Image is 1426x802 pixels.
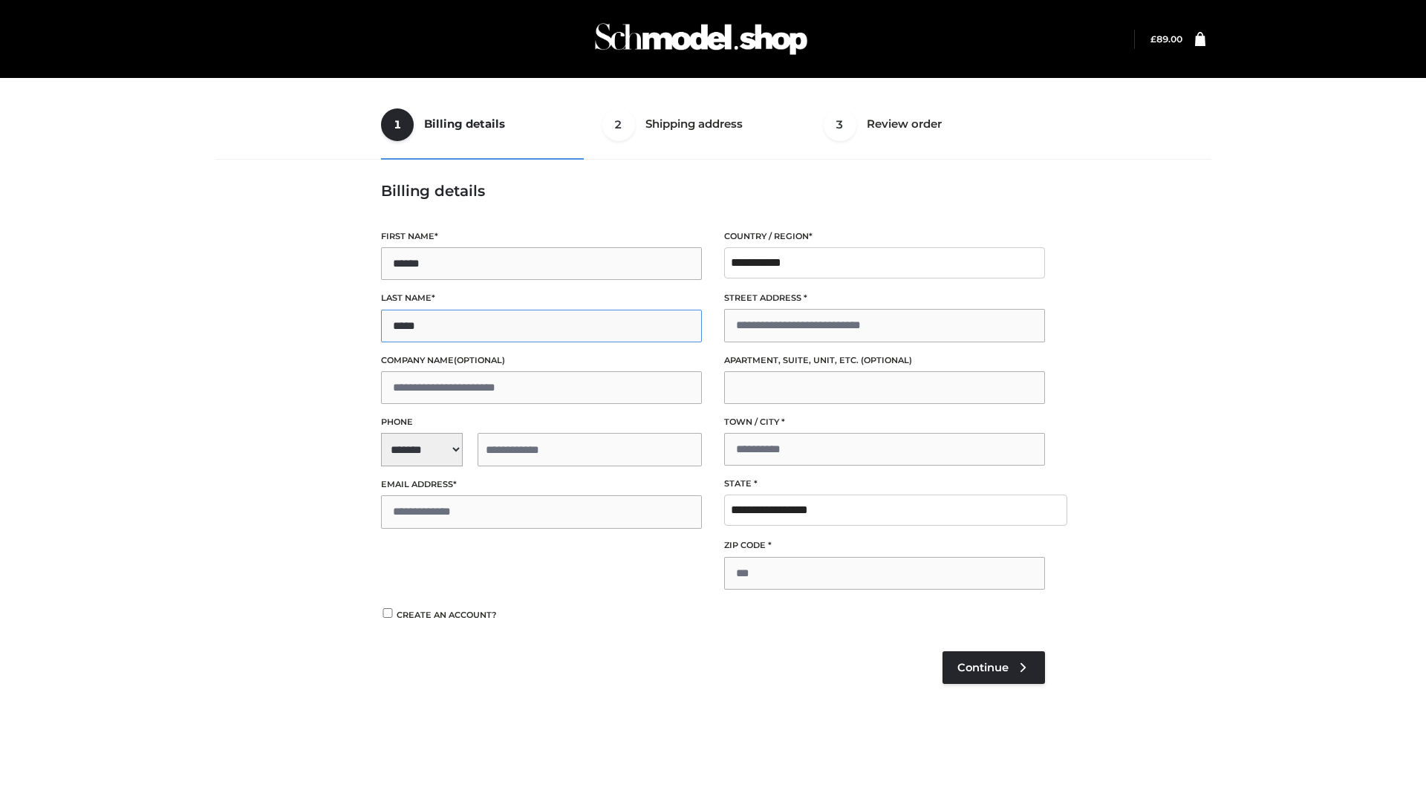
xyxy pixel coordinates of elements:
label: Street address [724,291,1045,305]
label: Country / Region [724,229,1045,244]
label: Phone [381,415,702,429]
label: State [724,477,1045,491]
a: £89.00 [1150,33,1182,45]
label: Town / City [724,415,1045,429]
label: ZIP Code [724,538,1045,552]
label: First name [381,229,702,244]
span: (optional) [861,355,912,365]
label: Email address [381,477,702,492]
img: Schmodel Admin 964 [590,10,813,68]
h3: Billing details [381,182,1045,200]
span: £ [1150,33,1156,45]
label: Last name [381,291,702,305]
input: Create an account? [381,608,394,618]
span: (optional) [454,355,505,365]
bdi: 89.00 [1150,33,1182,45]
span: Continue [957,661,1009,674]
label: Apartment, suite, unit, etc. [724,353,1045,368]
span: Create an account? [397,610,497,620]
label: Company name [381,353,702,368]
a: Continue [942,651,1045,684]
